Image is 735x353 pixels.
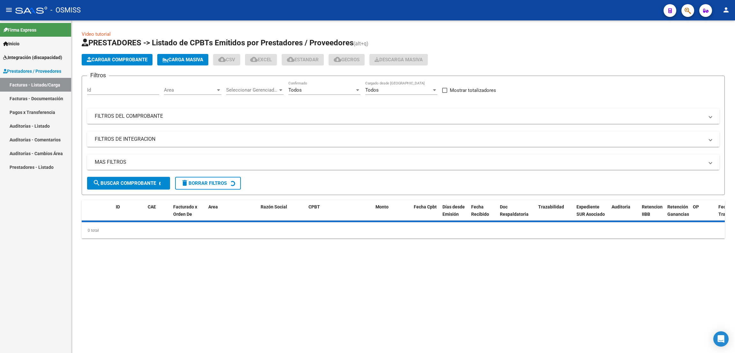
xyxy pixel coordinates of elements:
span: CAE [148,204,156,209]
span: Area [164,87,216,93]
button: Gecros [329,54,365,65]
button: EXCEL [245,54,277,65]
span: Seleccionar Gerenciador [226,87,278,93]
mat-icon: person [722,6,730,14]
datatable-header-cell: CPBT [306,200,373,228]
span: Fecha Cpbt [414,204,437,209]
span: Area [208,204,218,209]
datatable-header-cell: Fecha Recibido [469,200,497,228]
span: Inicio [3,40,19,47]
mat-icon: cloud_download [218,56,226,63]
span: Facturado x Orden De [173,204,197,217]
span: CPBT [308,204,320,209]
datatable-header-cell: Doc Respaldatoria [497,200,536,228]
datatable-header-cell: Razón Social [258,200,306,228]
app-download-masive: Descarga masiva de comprobantes (adjuntos) [369,54,428,65]
button: Carga Masiva [157,54,208,65]
datatable-header-cell: OP [690,200,716,228]
datatable-header-cell: Fecha Cpbt [411,200,440,228]
mat-icon: cloud_download [334,56,341,63]
span: Fecha Recibido [471,204,489,217]
datatable-header-cell: Expediente SUR Asociado [574,200,609,228]
span: PRESTADORES -> Listado de CPBTs Emitidos por Prestadores / Proveedores [82,38,353,47]
mat-panel-title: MAS FILTROS [95,159,704,166]
mat-icon: menu [5,6,13,14]
datatable-header-cell: Monto [373,200,411,228]
span: Retencion IIBB [642,204,663,217]
mat-expansion-panel-header: FILTROS DE INTEGRACION [87,131,719,147]
mat-icon: search [93,179,100,187]
span: Prestadores / Proveedores [3,68,61,75]
span: Gecros [334,57,360,63]
button: Descarga Masiva [369,54,428,65]
span: Buscar Comprobante [93,180,156,186]
span: CSV [218,57,235,63]
datatable-header-cell: CAE [145,200,171,228]
datatable-header-cell: Días desde Emisión [440,200,469,228]
mat-panel-title: FILTROS DE INTEGRACION [95,136,704,143]
mat-icon: cloud_download [250,56,258,63]
button: Borrar Filtros [175,177,241,190]
a: Video tutorial [82,31,111,37]
span: Doc Respaldatoria [500,204,529,217]
span: Retención Ganancias [667,204,689,217]
span: Días desde Emisión [442,204,465,217]
div: Open Intercom Messenger [713,331,729,347]
span: Auditoria [612,204,630,209]
datatable-header-cell: ID [113,200,145,228]
mat-expansion-panel-header: MAS FILTROS [87,154,719,170]
datatable-header-cell: Trazabilidad [536,200,574,228]
span: Integración (discapacidad) [3,54,62,61]
mat-panel-title: FILTROS DEL COMPROBANTE [95,113,704,120]
span: Firma Express [3,26,36,34]
span: Monto [375,204,389,209]
span: - OSMISS [50,3,81,17]
mat-icon: delete [181,179,189,187]
span: Expediente SUR Asociado [576,204,605,217]
span: Cargar Comprobante [87,57,147,63]
span: EXCEL [250,57,272,63]
span: OP [693,204,699,209]
datatable-header-cell: Retención Ganancias [665,200,690,228]
mat-expansion-panel-header: FILTROS DEL COMPROBANTE [87,109,719,124]
button: Cargar Comprobante [82,54,152,65]
button: Estandar [282,54,324,65]
span: Estandar [287,57,319,63]
datatable-header-cell: Auditoria [609,200,639,228]
span: Descarga Masiva [375,57,423,63]
span: Carga Masiva [162,57,203,63]
span: Trazabilidad [538,204,564,209]
span: (alt+q) [353,41,368,47]
button: Buscar Comprobante [87,177,170,190]
span: Razón Social [261,204,287,209]
datatable-header-cell: Retencion IIBB [639,200,665,228]
span: Todos [365,87,379,93]
div: 0 total [82,222,725,238]
h3: Filtros [87,71,109,80]
span: Borrar Filtros [181,180,227,186]
span: Mostrar totalizadores [450,86,496,94]
datatable-header-cell: Area [206,200,249,228]
mat-icon: cloud_download [287,56,294,63]
span: Todos [288,87,302,93]
button: CSV [213,54,240,65]
datatable-header-cell: Facturado x Orden De [171,200,206,228]
span: ID [116,204,120,209]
